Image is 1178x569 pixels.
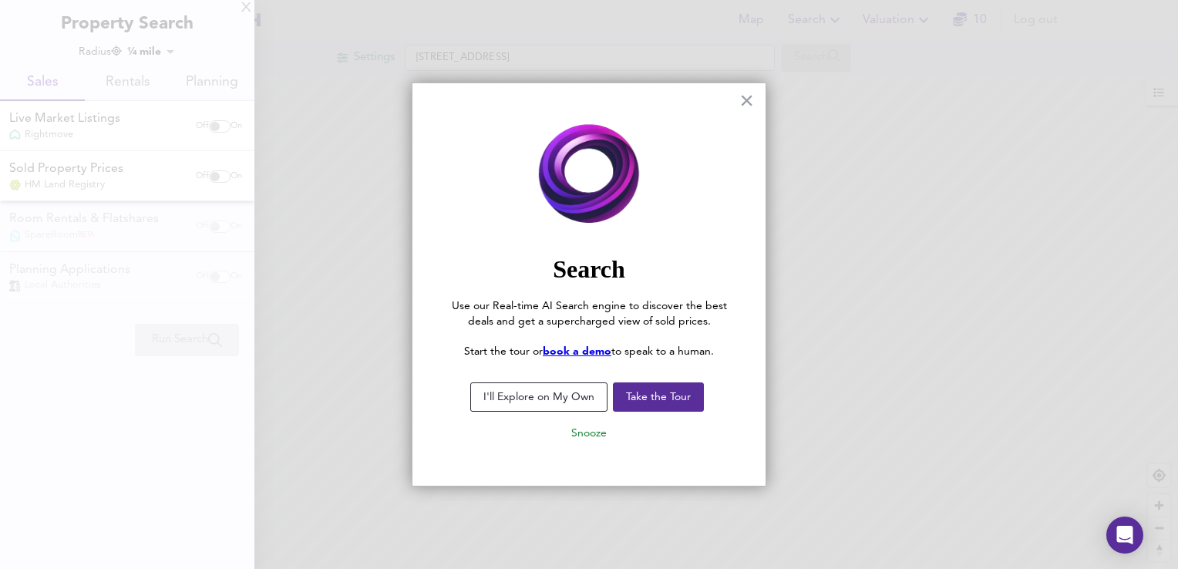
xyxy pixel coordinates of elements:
button: Snooze [559,419,619,447]
span: to speak to a human. [611,346,714,357]
p: Use our Real-time AI Search engine to discover the best deals and get a supercharged view of sold... [443,299,735,329]
h2: Search [443,254,735,284]
img: Employee Photo [443,114,735,235]
button: Take the Tour [613,382,704,412]
span: Start the tour or [464,346,543,357]
button: I'll Explore on My Own [470,382,608,412]
div: Open Intercom Messenger [1106,517,1143,554]
a: book a demo [543,346,611,357]
button: Close [739,88,754,113]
